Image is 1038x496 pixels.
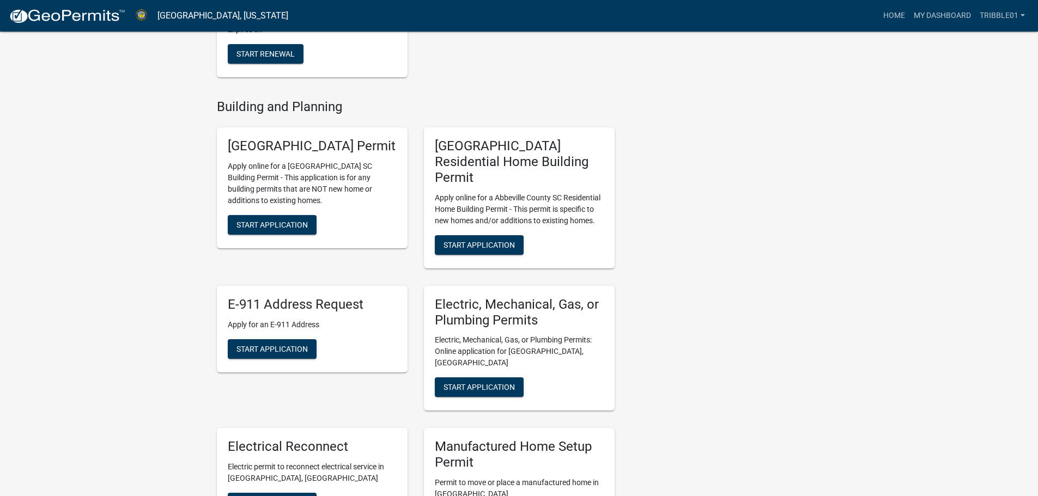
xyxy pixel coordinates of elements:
p: Electric permit to reconnect electrical service in [GEOGRAPHIC_DATA], [GEOGRAPHIC_DATA] [228,461,397,484]
span: Start Application [444,240,515,249]
button: Start Renewal [228,44,303,64]
button: Start Application [435,377,524,397]
h5: E-911 Address Request [228,297,397,313]
h5: Electrical Reconnect [228,439,397,455]
a: Home [879,5,909,26]
p: Apply online for a Abbeville County SC Residential Home Building Permit - This permit is specific... [435,192,604,226]
h5: Manufactured Home Setup Permit [435,439,604,470]
img: Abbeville County, South Carolina [134,8,149,23]
span: Start Application [236,221,308,229]
a: [GEOGRAPHIC_DATA], [US_STATE] [157,7,288,25]
p: Apply for an E-911 Address [228,319,397,330]
span: Start Application [236,344,308,353]
h5: [GEOGRAPHIC_DATA] Residential Home Building Permit [435,138,604,185]
button: Start Application [228,215,317,235]
a: My Dashboard [909,5,975,26]
p: Apply online for a [GEOGRAPHIC_DATA] SC Building Permit - This application is for any building pe... [228,161,397,206]
p: Electric, Mechanical, Gas, or Plumbing Permits: Online application for [GEOGRAPHIC_DATA], [GEOGRA... [435,334,604,369]
button: Start Application [228,339,317,359]
span: Start Renewal [236,49,295,58]
span: Start Application [444,383,515,391]
h4: Building and Planning [217,99,615,115]
h5: Electric, Mechanical, Gas, or Plumbing Permits [435,297,604,328]
button: Start Application [435,235,524,255]
h5: [GEOGRAPHIC_DATA] Permit [228,138,397,154]
a: Tribble01 [975,5,1029,26]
